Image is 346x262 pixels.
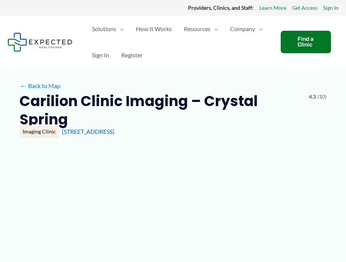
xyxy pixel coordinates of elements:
nav: Primary Site Navigation [86,16,273,68]
span: Sign In [92,42,109,68]
span: Menu Toggle [211,16,218,42]
span: Menu Toggle [255,16,263,42]
a: Sign In [86,42,115,68]
div: Imaging Clinic [20,125,59,138]
span: Register [121,42,143,68]
a: Find a Clinic [281,31,331,53]
span: Resources [184,16,211,42]
a: How It Works [130,16,178,42]
span: (10) [317,92,326,102]
a: Learn More [259,3,286,13]
span: ← [20,82,27,89]
a: ←Back to Map [20,80,60,91]
span: Company [230,16,255,42]
h2: Carilion Clinic Imaging – Crystal Spring [20,92,303,129]
a: Get Access [292,3,317,13]
strong: Providers, Clinics, and Staff: [188,4,254,11]
span: How It Works [136,16,172,42]
span: Solutions [92,16,116,42]
span: 4.3 [309,92,316,102]
a: SolutionsMenu Toggle [86,16,130,42]
a: Register [115,42,149,68]
img: Expected Healthcare Logo - side, dark font, small [8,33,72,52]
a: CompanyMenu Toggle [224,16,269,42]
a: ResourcesMenu Toggle [178,16,224,42]
span: Menu Toggle [116,16,124,42]
a: Sign In [323,3,338,13]
a: [STREET_ADDRESS] [62,128,114,135]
